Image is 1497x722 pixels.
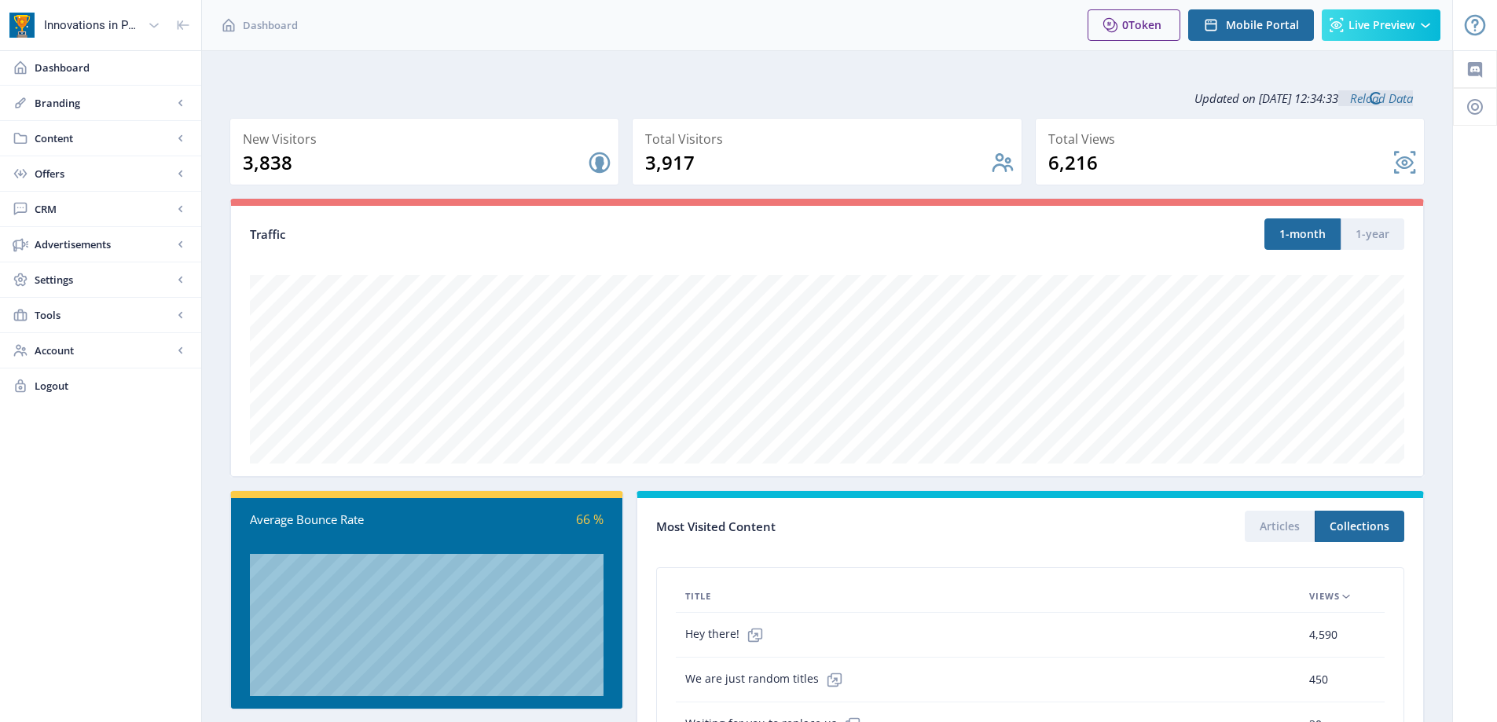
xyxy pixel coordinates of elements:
span: 450 [1309,670,1328,689]
div: Traffic [250,225,827,244]
span: Logout [35,378,189,394]
button: 1-month [1264,218,1341,250]
span: 66 % [576,511,604,528]
span: Tools [35,307,173,323]
span: Dashboard [35,60,189,75]
button: Collections [1315,511,1404,542]
span: CRM [35,201,173,217]
div: Innovations in Pharmaceutical Technology (IPT) [44,8,141,42]
div: 6,216 [1048,150,1392,175]
div: Updated on [DATE] 12:34:33 [229,79,1425,118]
span: Account [35,343,173,358]
span: Settings [35,272,173,288]
span: 4,590 [1309,625,1337,644]
span: Mobile Portal [1226,19,1299,31]
button: 1-year [1341,218,1404,250]
button: Live Preview [1322,9,1440,41]
span: Dashboard [243,17,298,33]
span: Content [35,130,173,146]
div: Total Visitors [645,128,1015,150]
span: Branding [35,95,173,111]
span: Live Preview [1348,19,1414,31]
span: Title [685,587,711,606]
button: 0Token [1088,9,1180,41]
div: 3,838 [243,150,587,175]
span: Offers [35,166,173,181]
span: Hey there! [685,619,771,651]
span: Token [1128,17,1161,32]
div: Most Visited Content [656,515,1030,539]
div: New Visitors [243,128,612,150]
button: Mobile Portal [1188,9,1314,41]
div: 3,917 [645,150,989,175]
button: Articles [1245,511,1315,542]
img: app-icon.png [9,13,35,38]
div: Total Views [1048,128,1418,150]
span: Views [1309,587,1340,606]
a: Reload Data [1338,90,1413,106]
span: We are just random titles [685,664,850,695]
div: Average Bounce Rate [250,511,427,529]
span: Advertisements [35,236,173,252]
